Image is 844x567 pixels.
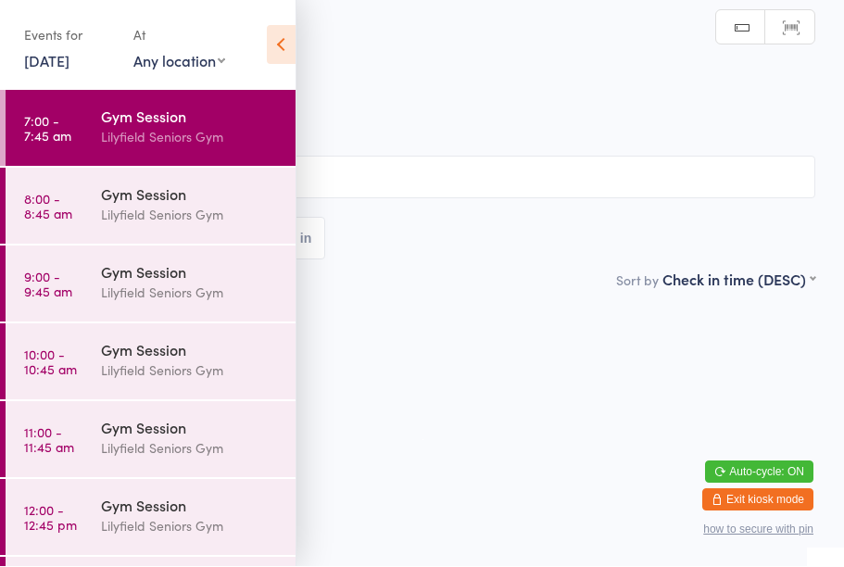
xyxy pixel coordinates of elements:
[24,425,74,455] time: 11:00 - 11:45 am
[101,283,280,304] div: Lilyfield Seniors Gym
[24,270,72,299] time: 9:00 - 9:45 am
[133,20,225,51] div: At
[29,123,815,142] span: Seniors [PERSON_NAME]
[101,340,280,360] div: Gym Session
[101,127,280,148] div: Lilyfield Seniors Gym
[705,461,813,484] button: Auto-cycle: ON
[616,271,659,290] label: Sort by
[101,184,280,205] div: Gym Session
[702,489,813,511] button: Exit kiosk mode
[101,496,280,516] div: Gym Session
[703,523,813,536] button: how to secure with pin
[133,51,225,71] div: Any location
[6,169,296,245] a: 8:00 -8:45 amGym SessionLilyfield Seniors Gym
[101,418,280,438] div: Gym Session
[662,270,815,290] div: Check in time (DESC)
[24,192,72,221] time: 8:00 - 8:45 am
[6,402,296,478] a: 11:00 -11:45 amGym SessionLilyfield Seniors Gym
[29,157,815,199] input: Search
[101,262,280,283] div: Gym Session
[29,46,815,77] h2: Gym Session Check-in
[101,107,280,127] div: Gym Session
[24,347,77,377] time: 10:00 - 10:45 am
[101,516,280,537] div: Lilyfield Seniors Gym
[6,246,296,322] a: 9:00 -9:45 amGym SessionLilyfield Seniors Gym
[101,205,280,226] div: Lilyfield Seniors Gym
[6,91,296,167] a: 7:00 -7:45 amGym SessionLilyfield Seniors Gym
[24,503,77,533] time: 12:00 - 12:45 pm
[6,324,296,400] a: 10:00 -10:45 amGym SessionLilyfield Seniors Gym
[24,51,69,71] a: [DATE]
[24,20,115,51] div: Events for
[101,360,280,382] div: Lilyfield Seniors Gym
[101,438,280,460] div: Lilyfield Seniors Gym
[29,105,787,123] span: Lilyfield Seniors Gym
[6,480,296,556] a: 12:00 -12:45 pmGym SessionLilyfield Seniors Gym
[29,86,787,105] span: [DATE] 11:00am
[24,114,71,144] time: 7:00 - 7:45 am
